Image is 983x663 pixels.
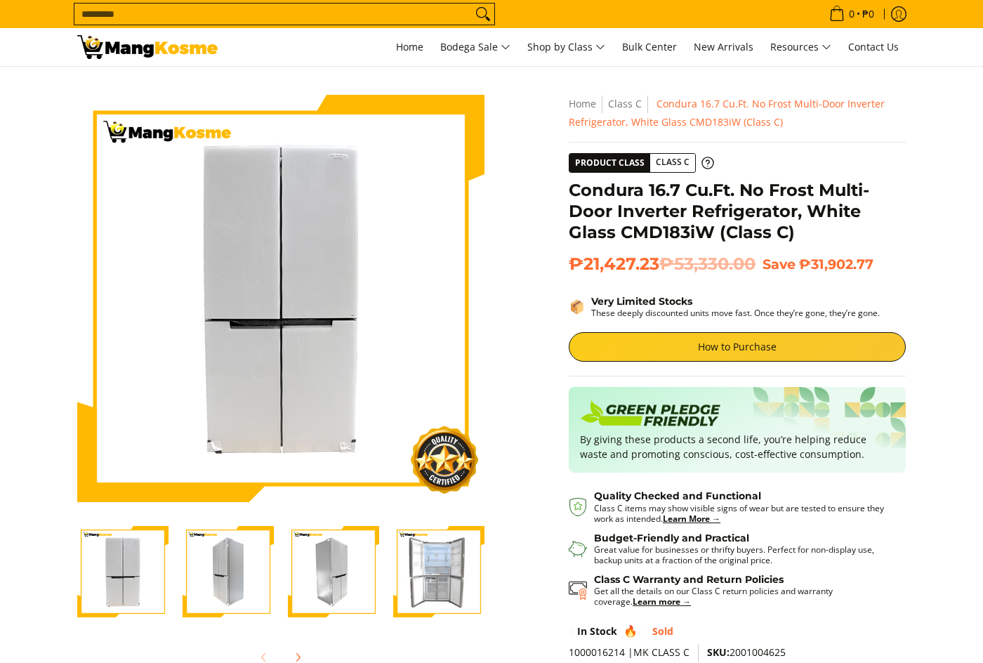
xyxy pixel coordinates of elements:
span: Shop by Class [527,39,605,56]
span: Home [396,40,423,53]
span: ₱0 [860,9,876,19]
a: Bulk Center [615,28,684,66]
a: How to Purchase [569,332,906,362]
img: Condura 16.7 Cu.Ft. No Frost Multi-Door Inverter Refrigerator, White Glass CMD183iW (Class C)-4 [393,526,484,617]
a: Resources [763,28,838,66]
strong: Very Limited Stocks [591,295,692,308]
span: 9 [644,624,649,638]
span: ₱31,902.77 [799,256,873,273]
a: Class C [608,97,642,110]
p: Class C items may show visible signs of wear but are tested to ensure they work as intended. [594,503,892,524]
span: Sold [652,624,673,638]
img: Condura 16.7 Cu.Ft. No Frost Multi-Door Inverter Refrigerator, White Glass CMD183iW (Class C) [77,95,484,502]
span: ₱21,427.23 [569,254,756,275]
span: 0 [847,9,857,19]
img: Condura 16.7 Cu.Ft. No Frost Multi-Door Inverter Refrigerator, White Glass CMD183iW (Class C)-1 [77,526,169,617]
a: Shop by Class [520,28,612,66]
img: Condura 16.7 Cu.Ft. No Frost Multi-Door Inverter Refrigerator, White G | Mang Kosme [77,35,218,59]
a: Home [569,97,596,110]
nav: Main Menu [232,28,906,66]
a: Product Class Class C [569,153,714,173]
span: • [825,6,878,22]
nav: Breadcrumbs [569,95,906,131]
h1: Condura 16.7 Cu.Ft. No Frost Multi-Door Inverter Refrigerator, White Glass CMD183iW (Class C) [569,180,906,243]
del: ₱53,330.00 [659,254,756,275]
span: 1000016214 |MK CLASS C [569,645,690,659]
span: New Arrivals [694,40,753,53]
span: In Stock [577,624,617,638]
img: Condura 16.7 Cu.Ft. No Frost Multi-Door Inverter Refrigerator, White Glass CMD183iW (Class C)-2 [183,526,274,617]
span: Bulk Center [622,40,677,53]
p: Get all the details on our Class C return policies and warranty coverage. [594,586,892,607]
a: Learn more → [633,596,691,608]
span: Resources [770,39,831,56]
button: Search [472,4,494,25]
a: New Arrivals [687,28,760,66]
p: By giving these products a second life, you’re helping reduce waste and promoting conscious, cost... [580,432,895,461]
span: Save [763,256,796,273]
strong: Budget-Friendly and Practical [594,532,749,544]
span: SKU: [707,645,730,659]
a: Learn More → [663,513,720,525]
img: Condura 16.7 Cu.Ft. No Frost Multi-Door Inverter Refrigerator, White Glass CMD183iW (Class C)-3 [288,526,379,617]
span: 0 [569,624,574,638]
span: Condura 16.7 Cu.Ft. No Frost Multi-Door Inverter Refrigerator, White Glass CMD183iW (Class C) [569,97,885,129]
strong: Quality Checked and Functional [594,490,761,502]
img: Badge sustainability green pledge friendly [580,398,720,432]
strong: Class C Warranty and Return Policies [594,573,784,586]
span: Class C [650,154,695,171]
span: Contact Us [848,40,899,53]
span: 2001004625 [707,645,786,659]
span: Bodega Sale [440,39,510,56]
span: Product Class [569,154,650,172]
a: Contact Us [841,28,906,66]
p: Great value for businesses or thrifty buyers. Perfect for non-display use, backup units at a frac... [594,544,892,565]
a: Bodega Sale [433,28,517,66]
p: These deeply discounted units move fast. Once they’re gone, they’re gone. [591,308,880,318]
a: Home [389,28,430,66]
